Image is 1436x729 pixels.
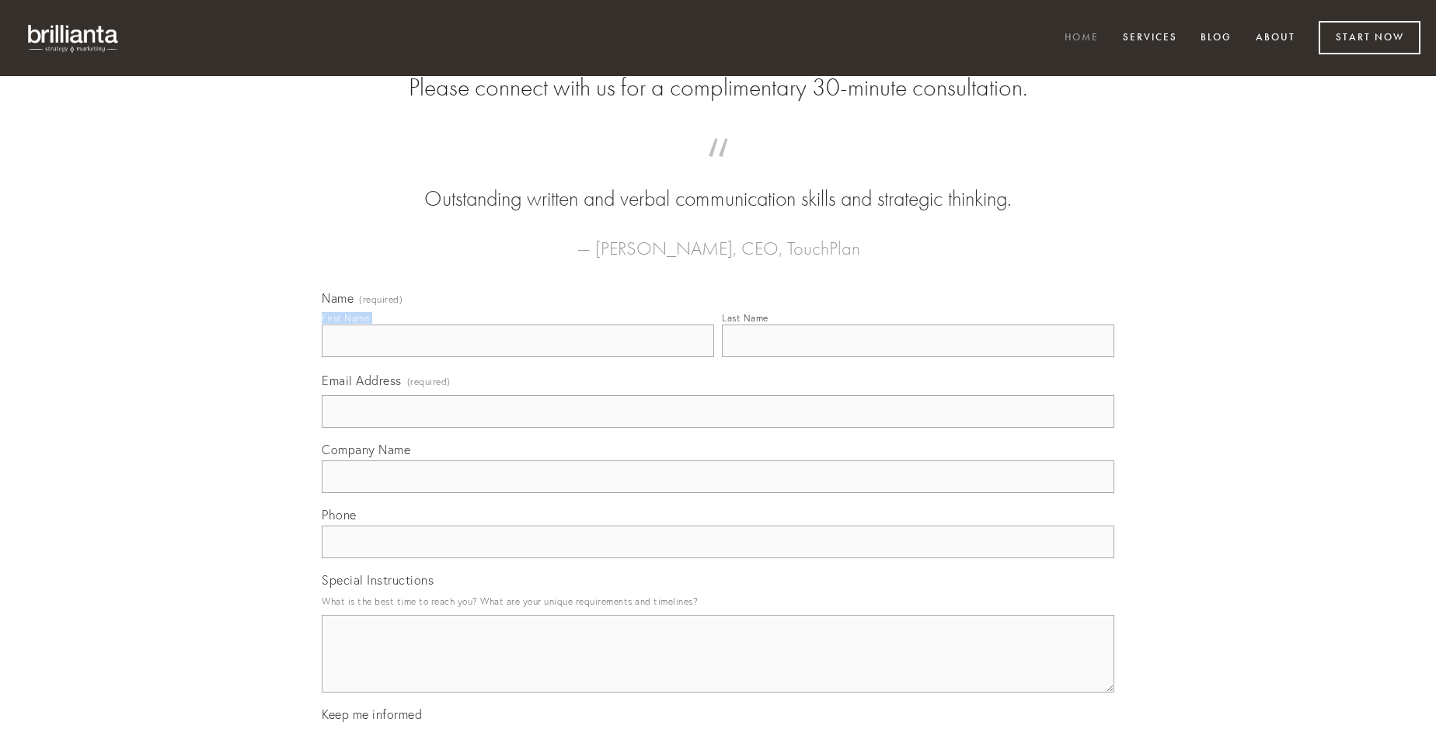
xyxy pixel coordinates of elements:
[347,214,1089,264] figcaption: — [PERSON_NAME], CEO, TouchPlan
[1190,26,1242,51] a: Blog
[722,312,769,324] div: Last Name
[322,73,1114,102] h2: Please connect with us for a complimentary 30-minute consultation.
[16,16,132,61] img: brillianta - research, strategy, marketing
[1054,26,1109,51] a: Home
[322,312,369,324] div: First Name
[1319,21,1420,54] a: Start Now
[322,373,402,388] span: Email Address
[322,572,434,588] span: Special Instructions
[322,591,1114,612] p: What is the best time to reach you? What are your unique requirements and timelines?
[347,154,1089,214] blockquote: Outstanding written and verbal communication skills and strategic thinking.
[322,442,410,457] span: Company Name
[322,706,422,722] span: Keep me informed
[347,154,1089,184] span: “
[322,290,354,306] span: Name
[359,295,403,304] span: (required)
[1113,26,1187,51] a: Services
[322,507,357,522] span: Phone
[1246,26,1305,51] a: About
[407,371,451,392] span: (required)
